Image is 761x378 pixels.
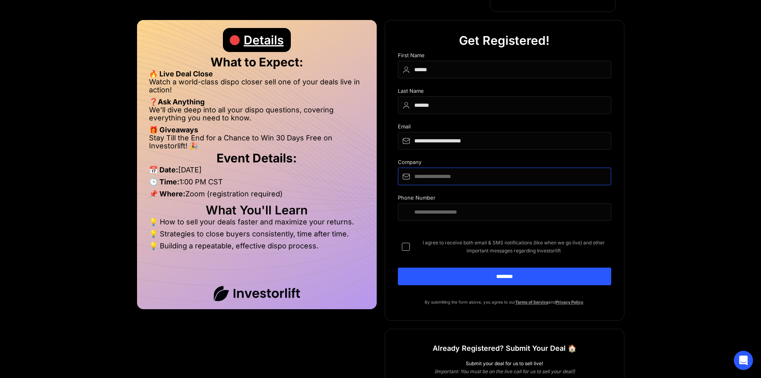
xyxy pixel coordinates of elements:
li: 1:00 PM CST [149,178,365,190]
strong: 📌 Where: [149,190,185,198]
div: Last Name [398,88,611,96]
form: DIspo Day Main Form [398,52,611,298]
strong: 📅 Date: [149,166,178,174]
div: Get Registered! [459,28,550,52]
strong: 🎁 Giveaways [149,126,198,134]
li: 💡 Strategies to close buyers consistently, time after time. [149,230,365,242]
strong: What to Expect: [211,55,303,69]
span: I agree to receive both email & SMS notifications (like when we go live) and other important mess... [416,239,611,255]
strong: Event Details: [217,151,297,165]
li: We’ll dive deep into all your dispo questions, covering everything you need to know. [149,106,365,126]
div: Company [398,159,611,168]
li: Zoom (registration required) [149,190,365,202]
strong: 🔥 Live Deal Close [149,70,213,78]
li: 💡 How to sell your deals faster and maximize your returns. [149,218,365,230]
div: Phone Number [398,195,611,203]
li: [DATE] [149,166,365,178]
div: Submit your deal for us to sell live! [398,360,611,368]
div: Details [244,28,284,52]
a: Terms of Service [515,300,548,304]
p: By submitting the form above, you agree to our and . [398,298,611,306]
strong: 🕒 Time: [149,178,179,186]
div: First Name [398,52,611,61]
li: 💡 Building a repeatable, effective dispo process. [149,242,365,250]
div: Email [398,124,611,132]
strong: ❓Ask Anything [149,98,205,106]
div: Open Intercom Messenger [734,351,753,370]
a: Privacy Policy [556,300,583,304]
li: Stay Till the End for a Chance to Win 30 Days Free on Investorlift! 🎉 [149,134,365,150]
h2: What You'll Learn [149,206,365,214]
li: Watch a world-class dispo closer sell one of your deals live in action! [149,78,365,98]
h1: Already Registered? Submit Your Deal 🏠 [433,341,576,356]
em: (Important: You must be on the live call for us to sell your deal!) [434,368,575,374]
